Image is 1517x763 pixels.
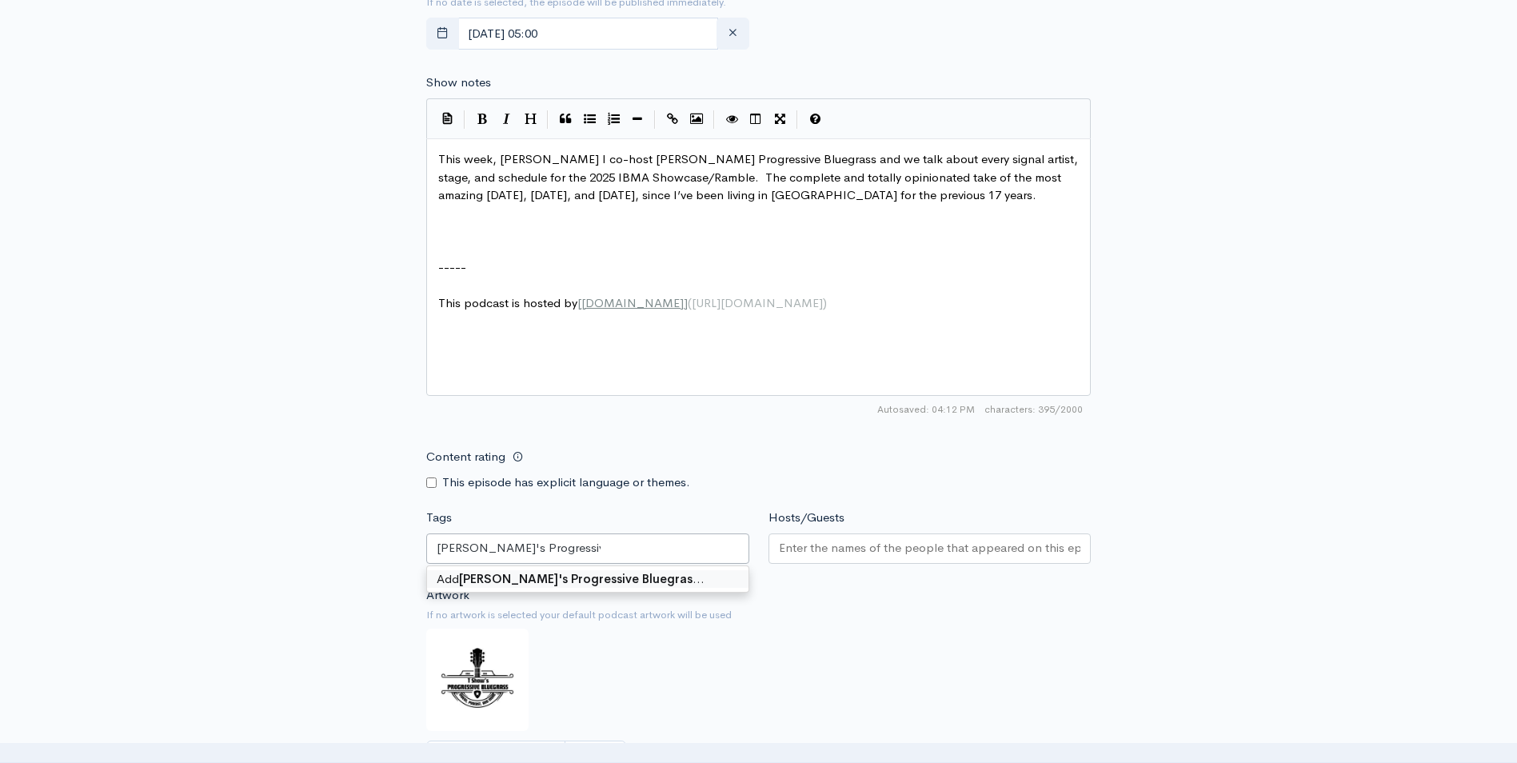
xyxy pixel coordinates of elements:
[692,295,823,310] span: [URL][DOMAIN_NAME]
[427,570,749,589] div: Add …
[426,18,459,50] button: toggle
[803,107,827,131] button: Markdown Guide
[437,539,601,557] input: Enter tags for this episode
[426,441,505,473] label: Content rating
[823,295,827,310] span: )
[518,107,542,131] button: Heading
[577,295,581,310] span: [
[464,110,465,129] i: |
[720,107,744,131] button: Toggle Preview
[435,106,459,130] button: Insert Show Notes Template
[470,107,494,131] button: Bold
[426,74,491,92] label: Show notes
[494,107,518,131] button: Italic
[684,295,688,310] span: ]
[744,107,768,131] button: Toggle Side by Side
[717,18,749,50] button: clear
[581,295,684,310] span: [DOMAIN_NAME]
[553,107,577,131] button: Quote
[426,586,469,605] label: Artwork
[713,110,715,129] i: |
[768,509,844,527] label: Hosts/Guests
[426,607,1091,623] small: If no artwork is selected your default podcast artwork will be used
[442,473,690,492] label: This episode has explicit language or themes.
[685,107,709,131] button: Insert Image
[779,539,1081,557] input: Enter the names of the people that appeared on this episode
[984,402,1083,417] span: 395/2000
[459,571,693,586] strong: [PERSON_NAME]'s Progressive Bluegras
[438,151,1081,202] span: This week, [PERSON_NAME] I co-host [PERSON_NAME] Progressive Bluegrass and we talk about every si...
[426,509,452,527] label: Tags
[601,107,625,131] button: Numbered List
[438,259,466,274] span: -----
[438,295,827,310] span: This podcast is hosted by
[877,402,975,417] span: Autosaved: 04:12 PM
[768,107,792,131] button: Toggle Fullscreen
[796,110,798,129] i: |
[688,295,692,310] span: (
[625,107,649,131] button: Insert Horizontal Line
[654,110,656,129] i: |
[577,107,601,131] button: Generic List
[547,110,549,129] i: |
[661,107,685,131] button: Create Link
